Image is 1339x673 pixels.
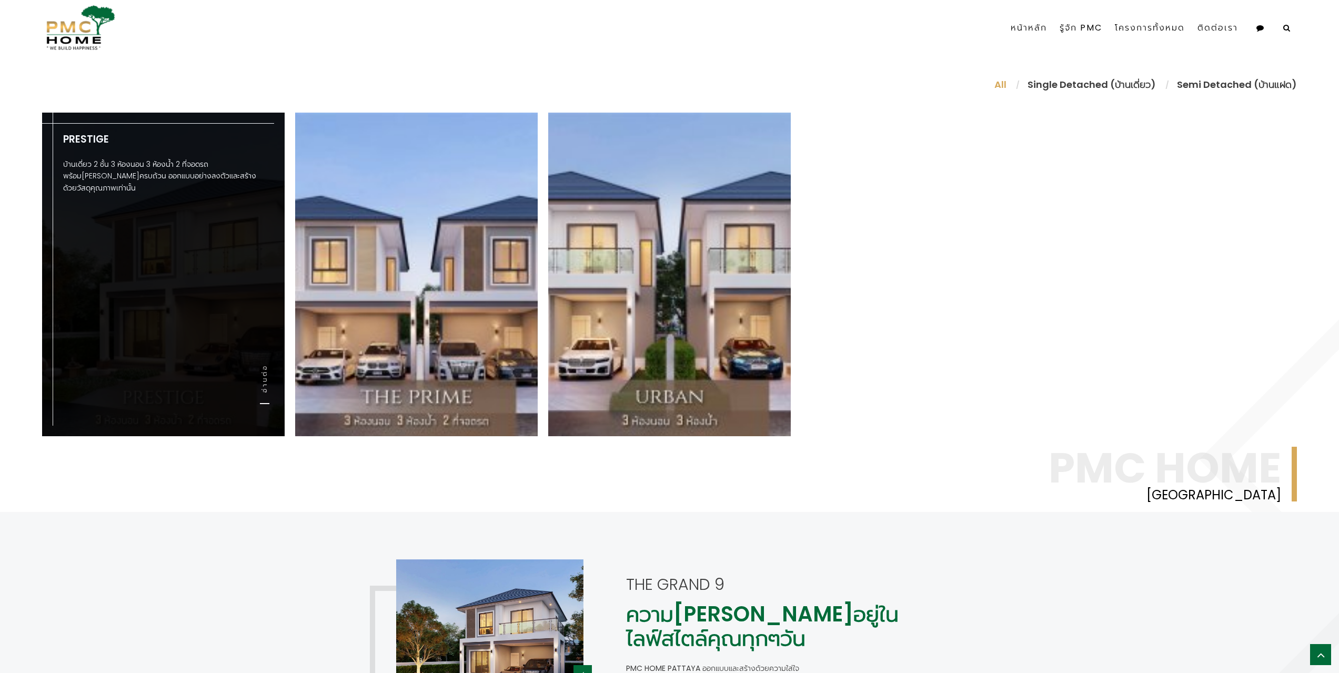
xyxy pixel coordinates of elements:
a: อ่านต่อ [513,364,522,404]
p: บ้านเดี่ยว 2 ชั้น 3 ห้องนอน 3 ห้องน้ำ 2 ที่จอดรถ พร้อม[PERSON_NAME]ครบถ้วน ออกแบบอย่างลงตัวและสร้... [63,158,264,194]
li: All [984,77,1017,92]
a: รู้จัก PMC [1053,9,1109,46]
p: บ้านเดี่ยว 2 ชั้น 3 ห้องนอน 3 ห้องน้ำ 2 ที่จอดรถ พร้อม[PERSON_NAME]ครบถ้วน ออกแบบอย่างลงตัวและสร้... [316,158,517,194]
p: The GRAND 9 [626,575,918,594]
strong: PMC Home [53,447,1281,489]
a: หน้าหลัก [1004,9,1053,46]
img: pmc-logo [42,5,115,50]
a: Urban [569,132,602,146]
li: Single Detached (บ้านเดี่ยว) [1017,77,1166,92]
li: Semi Detached (บ้านแฝด) [1166,77,1297,92]
a: โครงการทั้งหมด [1109,9,1191,46]
a: ติดต่อเรา [1191,9,1244,46]
span: [GEOGRAPHIC_DATA] [53,489,1281,501]
a: อ่านต่อ [766,364,776,404]
h1: ความ[PERSON_NAME]อยู่ในไลฟ์สไตล์คุณทุกๆวัน [626,602,918,650]
a: อ่านต่อ [260,364,269,404]
a: Prestige [63,132,109,146]
p: บ้านเดี่ยว 2 ชั้น 3 ห้องนอน 3 ห้องน้ำ 1 ที่จอดรถ พร้อม[PERSON_NAME]ครบถ้วน ออกแบบอย่างลงตัวและสร้... [569,158,770,194]
a: The Prime [316,132,365,146]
